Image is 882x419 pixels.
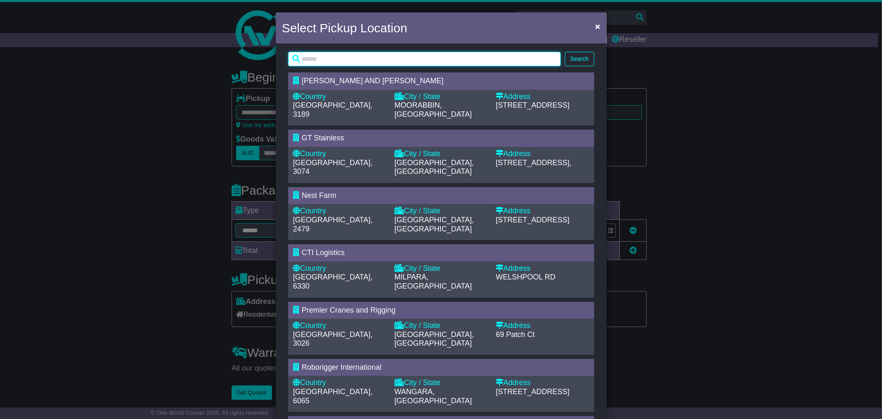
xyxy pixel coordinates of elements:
[595,22,600,31] span: ×
[591,18,604,35] button: Close
[302,248,345,257] span: CTI Logistics
[394,321,488,330] div: City / State
[282,19,408,37] h4: Select Pickup Location
[293,330,373,348] span: [GEOGRAPHIC_DATA], 3026
[496,264,589,273] div: Address
[496,149,589,159] div: Address
[293,321,386,330] div: Country
[394,273,472,290] span: MILPARA, [GEOGRAPHIC_DATA]
[394,92,488,101] div: City / State
[496,273,555,281] span: WELSHPOOL RD
[302,191,337,200] span: Nest Farm
[496,388,569,396] span: [STREET_ADDRESS]
[394,264,488,273] div: City / State
[394,159,474,176] span: [GEOGRAPHIC_DATA], [GEOGRAPHIC_DATA]
[293,92,386,101] div: Country
[394,388,472,405] span: WANGARA, [GEOGRAPHIC_DATA]
[496,321,589,330] div: Address
[302,134,344,142] span: GT Stainless
[394,207,488,216] div: City / State
[496,92,589,101] div: Address
[293,273,373,290] span: [GEOGRAPHIC_DATA], 6330
[496,378,589,388] div: Address
[293,388,373,405] span: [GEOGRAPHIC_DATA], 6065
[293,216,373,233] span: [GEOGRAPHIC_DATA], 2479
[293,149,386,159] div: Country
[293,101,373,118] span: [GEOGRAPHIC_DATA], 3189
[394,101,472,118] span: MOORABBIN, [GEOGRAPHIC_DATA]
[293,264,386,273] div: Country
[394,149,488,159] div: City / State
[496,216,569,224] span: [STREET_ADDRESS]
[565,52,594,66] button: Search
[394,378,488,388] div: City / State
[302,363,382,371] span: Roborigger International
[496,159,571,167] span: [STREET_ADDRESS],
[496,330,535,339] span: 69 Patch Ct
[302,306,396,314] span: Premier Cranes and Rigging
[293,159,373,176] span: [GEOGRAPHIC_DATA], 3074
[293,207,386,216] div: Country
[293,378,386,388] div: Country
[394,216,474,233] span: [GEOGRAPHIC_DATA], [GEOGRAPHIC_DATA]
[496,101,569,109] span: [STREET_ADDRESS]
[394,330,474,348] span: [GEOGRAPHIC_DATA], [GEOGRAPHIC_DATA]
[496,207,589,216] div: Address
[302,77,444,85] span: [PERSON_NAME] AND [PERSON_NAME]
